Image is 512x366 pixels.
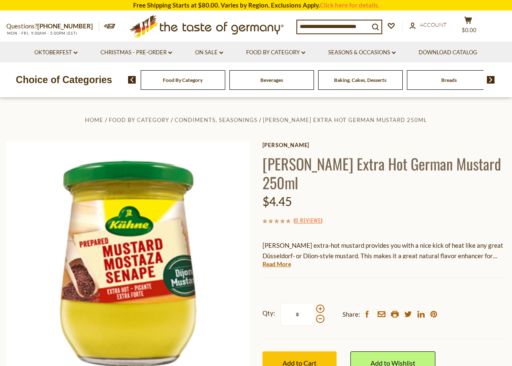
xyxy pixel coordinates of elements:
p: Questions? [6,21,99,32]
a: 0 Reviews [295,216,321,225]
span: $4.45 [262,194,292,208]
a: Oktoberfest [34,48,77,57]
span: ( ) [293,216,322,224]
a: On Sale [195,48,223,57]
span: Share: [342,309,360,320]
a: [PERSON_NAME] [262,142,506,148]
a: Home [85,117,103,123]
a: Click here for details. [320,1,379,9]
strong: Qty: [262,308,275,318]
span: $0.00 [462,27,476,33]
a: Food By Category [246,48,305,57]
a: Beverages [260,77,283,83]
a: Christmas - PRE-ORDER [100,48,172,57]
img: previous arrow [128,76,136,84]
h1: [PERSON_NAME] Extra Hot German Mustard 250ml [262,154,506,192]
p: [PERSON_NAME] extra-hot mustard provides you with a nice kick of heat like any great Düsseldorf- ... [262,240,506,261]
a: Read More [262,260,291,268]
a: Food By Category [109,117,169,123]
a: Condiments, Seasonings [175,117,257,123]
a: Food By Category [163,77,203,83]
input: Qty: [280,303,315,326]
a: Baking, Cakes, Desserts [334,77,386,83]
a: [PHONE_NUMBER] [37,22,93,30]
span: Account [420,21,447,28]
a: Breads [441,77,457,83]
a: Account [409,20,447,30]
a: Seasons & Occasions [328,48,396,57]
a: Download Catalog [419,48,477,57]
a: [PERSON_NAME] Extra Hot German Mustard 250ml [263,117,427,123]
span: MON - FRI, 9:00AM - 5:00PM (EST) [6,31,77,36]
button: $0.00 [455,16,481,37]
img: next arrow [487,76,495,84]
